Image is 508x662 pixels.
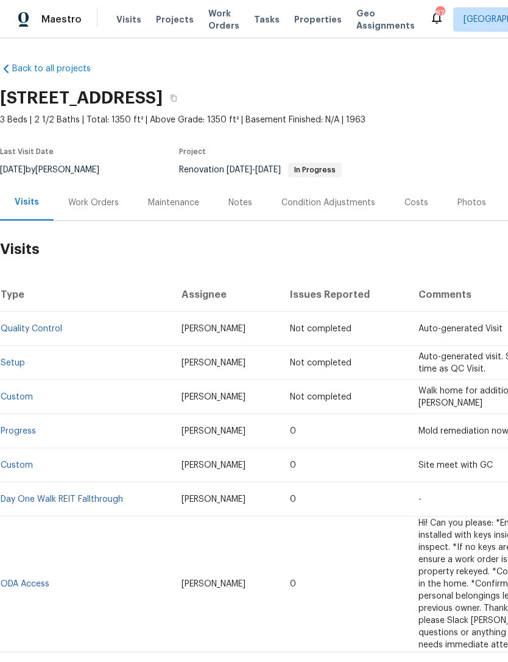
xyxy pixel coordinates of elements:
span: Auto-generated Visit [418,325,503,333]
div: Condition Adjustments [281,197,375,209]
span: [PERSON_NAME] [182,495,245,504]
span: [DATE] [255,166,281,174]
span: 0 [290,580,296,588]
span: - [227,166,281,174]
span: 0 [290,427,296,435]
span: [PERSON_NAME] [182,325,245,333]
span: Project [179,148,206,155]
th: Issues Reported [280,278,409,312]
div: Maintenance [148,197,199,209]
div: Costs [404,197,428,209]
span: Visits [116,13,141,26]
a: Custom [1,393,33,401]
span: [PERSON_NAME] [182,461,245,470]
span: Not completed [290,325,351,333]
span: Site meet with GC [418,461,493,470]
span: Geo Assignments [356,7,415,32]
span: Maestro [41,13,82,26]
th: Assignee [172,278,280,312]
span: Projects [156,13,194,26]
a: Setup [1,359,25,367]
span: [PERSON_NAME] [182,580,245,588]
span: [PERSON_NAME] [182,359,245,367]
span: Work Orders [208,7,239,32]
span: Not completed [290,359,351,367]
span: [PERSON_NAME] [182,393,245,401]
div: Visits [15,196,39,208]
span: 0 [290,461,296,470]
span: 0 [290,495,296,504]
a: Day One Walk REIT Fallthrough [1,495,123,504]
span: In Progress [289,166,340,174]
span: Not completed [290,393,351,401]
span: Renovation [179,166,342,174]
span: - [418,495,422,504]
div: Notes [228,197,252,209]
button: Copy Address [163,87,185,109]
span: Properties [294,13,342,26]
a: Quality Control [1,325,62,333]
span: [DATE] [227,166,252,174]
div: Work Orders [68,197,119,209]
span: Tasks [254,15,280,24]
a: ODA Access [1,580,49,588]
div: 87 [436,7,444,19]
span: [PERSON_NAME] [182,427,245,435]
a: Custom [1,461,33,470]
a: Progress [1,427,36,435]
div: Photos [457,197,486,209]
